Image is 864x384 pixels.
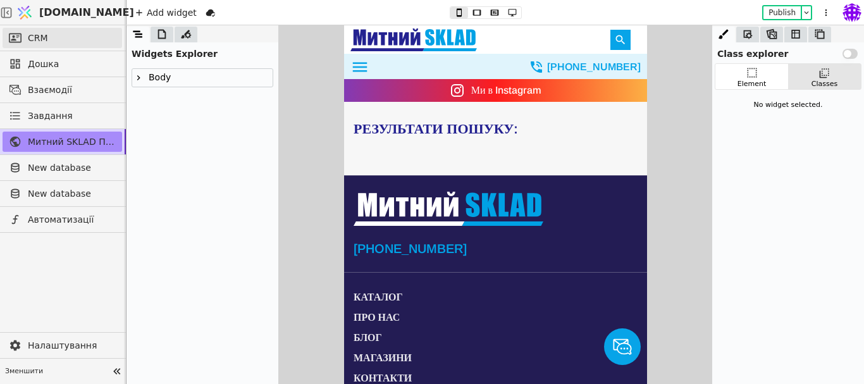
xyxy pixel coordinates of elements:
a: Контакти [9,347,293,368]
div: No widget selected. [715,95,861,116]
a: [PHONE_NUMBER] [185,34,297,49]
div: Body [132,69,273,87]
button: Publish [763,6,801,19]
div: Блог [9,307,38,319]
div: Element [737,79,767,90]
div: Ми в Instagram [127,59,197,71]
a: [DOMAIN_NAME] [13,1,127,25]
div: Body [145,69,171,87]
img: Логотип компанії Митний склад [6,3,133,26]
div: Про нас [9,287,56,299]
a: Дошка [3,54,122,74]
a: Автоматизації [3,209,122,230]
span: [DOMAIN_NAME] [39,5,134,20]
span: CRM [28,32,48,45]
span: Завдання [28,109,73,123]
div: Classes [812,79,837,90]
span: Взаємодії [28,84,116,97]
div: Каталог [9,266,59,279]
a: Каталог [9,266,293,287]
div: Class explorer [712,42,864,61]
a: Про нас [9,287,293,307]
div: Widgets Explorer [127,42,278,61]
div: [PHONE_NUMBER] [203,36,297,47]
span: Зменшити [5,366,108,377]
img: Logo [15,1,34,25]
a: Блог [9,307,293,327]
a: Взаємодії [3,80,122,100]
span: Дошка [28,58,116,71]
span: New database [28,161,116,175]
span: Автоматизації [28,213,116,226]
a: Митний SKLAD Плитка, сантехніка, меблі до ванни [3,132,122,152]
a: Завдання [3,106,122,126]
a: [PHONE_NUMBER] [9,213,123,234]
span: Митний SKLAD Плитка, сантехніка, меблі до ванни [28,135,116,149]
strong: [PHONE_NUMBER] [9,216,123,230]
a: New database [3,158,122,178]
img: Логотип Митного Складу [9,166,199,201]
div: МАГАЗИНИ [9,327,68,340]
span: Налаштування [28,339,116,352]
a: Ми в Instagram [6,54,297,77]
a: CRM [3,28,122,48]
a: New database [3,183,122,204]
div: Add widget [132,5,201,20]
div: Результати пошуку: [9,96,293,112]
img: 070b918e6b2920b1e50598389c124379 [842,3,861,22]
a: Налаштування [3,335,122,356]
a: МАГАЗИНИ [9,327,293,347]
span: New database [28,187,116,201]
div: Контакти [9,347,68,360]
